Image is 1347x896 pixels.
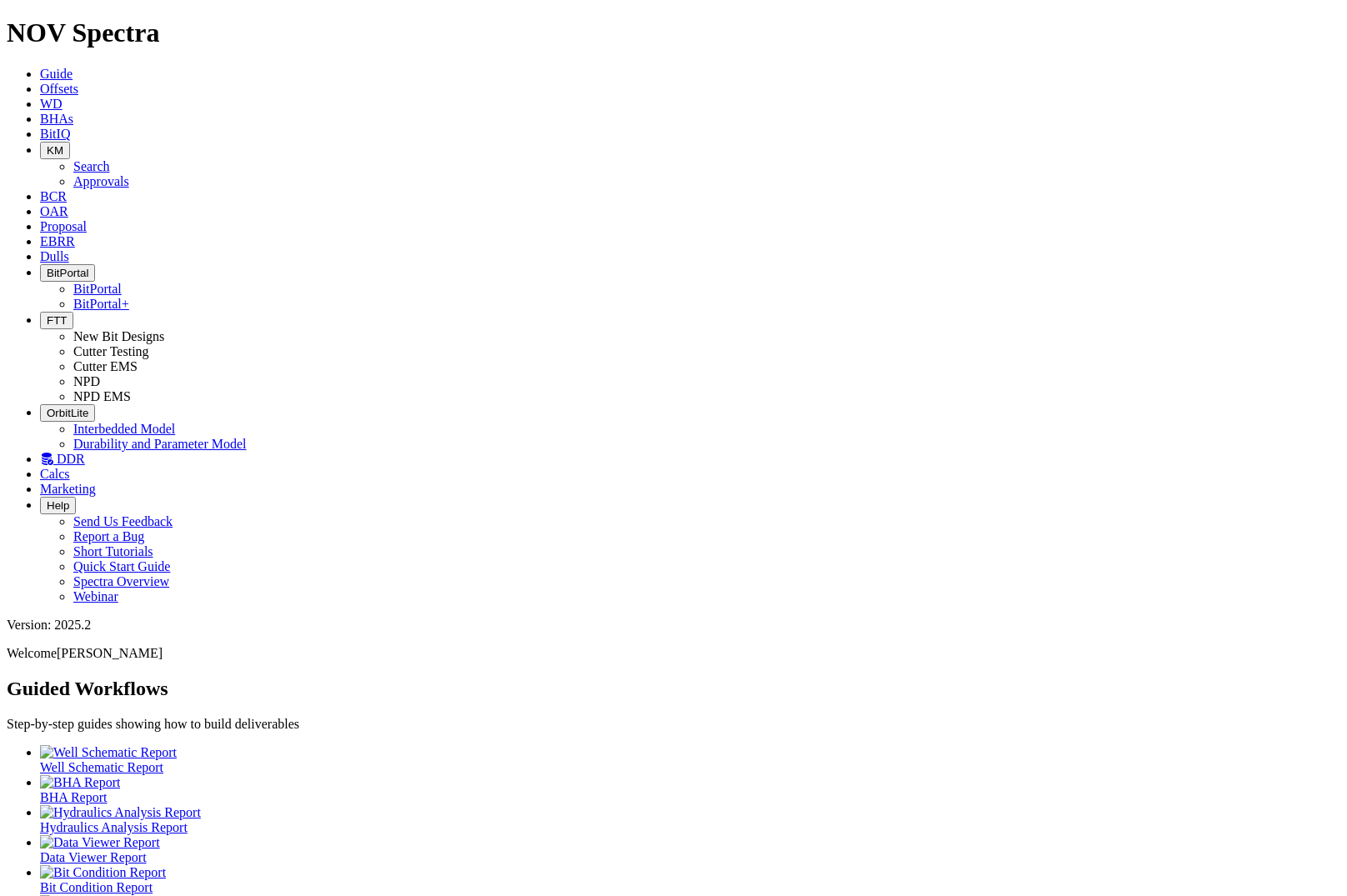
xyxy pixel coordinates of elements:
h1: NOV Spectra [7,18,1340,48]
a: WD [40,97,63,111]
a: Bit Condition Report Bit Condition Report [40,865,1340,894]
a: Spectra Overview [73,574,169,588]
a: Cutter Testing [73,344,149,358]
span: Bit Condition Report [40,880,153,894]
a: Proposal [40,219,87,233]
a: BHA Report BHA Report [40,775,1340,804]
a: Short Tutorials [73,544,153,558]
a: New Bit Designs [73,329,164,343]
a: BitPortal [73,282,122,296]
span: [PERSON_NAME] [57,646,163,660]
span: DDR [57,452,85,466]
a: DDR [40,452,85,466]
div: Version: 2025.2 [7,618,1340,633]
span: BitPortal [47,267,88,279]
button: Help [40,497,76,514]
a: Search [73,159,110,173]
a: Dulls [40,249,69,263]
a: OAR [40,204,68,218]
button: OrbitLite [40,404,95,422]
a: BCR [40,189,67,203]
a: NPD [73,374,100,388]
span: FTT [47,314,67,327]
span: Data Viewer Report [40,850,147,864]
a: Data Viewer Report Data Viewer Report [40,835,1340,864]
a: Interbedded Model [73,422,175,436]
a: Marketing [40,482,96,496]
button: FTT [40,312,73,329]
a: Approvals [73,174,129,188]
a: Hydraulics Analysis Report Hydraulics Analysis Report [40,805,1340,834]
a: Report a Bug [73,529,144,543]
a: Cutter EMS [73,359,138,373]
a: Calcs [40,467,70,481]
p: Step-by-step guides showing how to build deliverables [7,717,1340,732]
span: Well Schematic Report [40,760,163,774]
img: Well Schematic Report [40,745,177,760]
img: Hydraulics Analysis Report [40,805,201,820]
span: Help [47,499,69,512]
a: Send Us Feedback [73,514,173,528]
p: Welcome [7,646,1340,661]
a: BitIQ [40,127,70,141]
a: Guide [40,67,73,81]
span: OrbitLite [47,407,88,419]
span: Hydraulics Analysis Report [40,820,188,834]
img: Data Viewer Report [40,835,160,850]
h2: Guided Workflows [7,678,1340,700]
a: Durability and Parameter Model [73,437,247,451]
button: BitPortal [40,264,95,282]
a: BitPortal+ [73,297,129,311]
a: Well Schematic Report Well Schematic Report [40,745,1340,774]
a: Webinar [73,589,118,603]
a: Offsets [40,82,78,96]
a: NPD EMS [73,389,131,403]
a: EBRR [40,234,75,248]
a: Quick Start Guide [73,559,170,573]
a: BHAs [40,112,73,126]
button: KM [40,142,70,159]
span: KM [47,144,63,157]
img: BHA Report [40,775,120,790]
span: BHA Report [40,790,107,804]
img: Bit Condition Report [40,865,166,880]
